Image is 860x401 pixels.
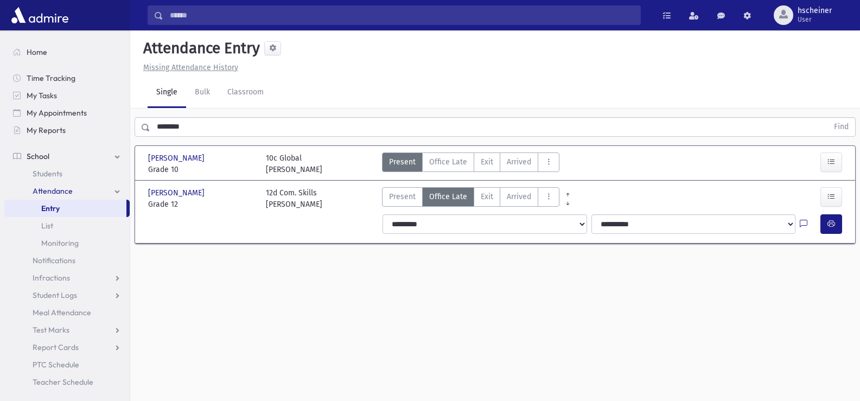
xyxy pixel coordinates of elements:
span: Test Marks [33,325,69,335]
span: Student Logs [33,290,77,300]
button: Find [827,118,855,136]
span: List [41,221,53,231]
input: Search [163,5,640,25]
a: Home [4,43,130,61]
a: Monitoring [4,234,130,252]
a: Students [4,165,130,182]
span: Exit [481,156,493,168]
span: Attendance [33,186,73,196]
span: Home [27,47,47,57]
span: Arrived [507,191,531,202]
span: Present [389,156,416,168]
div: 10c Global [PERSON_NAME] [266,152,322,175]
span: School [27,151,49,161]
div: 12d Com. Skills [PERSON_NAME] [266,187,322,210]
span: PTC Schedule [33,360,79,370]
a: Classroom [219,78,272,108]
span: [PERSON_NAME] [148,187,207,199]
a: My Tasks [4,87,130,104]
a: Test Marks [4,321,130,339]
span: My Reports [27,125,66,135]
span: Entry [41,203,60,213]
span: Time Tracking [27,73,75,83]
span: Students [33,169,62,179]
a: Report Cards [4,339,130,356]
span: hscheiner [798,7,832,15]
span: My Appointments [27,108,87,118]
span: User [798,15,832,24]
a: Entry [4,200,126,217]
h5: Attendance Entry [139,39,260,58]
span: Office Late [429,156,467,168]
a: Missing Attendance History [139,63,238,72]
a: Time Tracking [4,69,130,87]
a: Teacher Schedule [4,373,130,391]
a: My Appointments [4,104,130,122]
a: Notifications [4,252,130,269]
a: List [4,217,130,234]
span: Office Late [429,191,467,202]
span: Grade 12 [148,199,255,210]
span: Grade 10 [148,164,255,175]
span: Meal Attendance [33,308,91,317]
span: [PERSON_NAME] [148,152,207,164]
span: Arrived [507,156,531,168]
a: Bulk [186,78,219,108]
a: My Reports [4,122,130,139]
span: Notifications [33,256,75,265]
a: PTC Schedule [4,356,130,373]
span: Report Cards [33,342,79,352]
span: Infractions [33,273,70,283]
span: My Tasks [27,91,57,100]
span: Teacher Schedule [33,377,93,387]
div: AttTypes [382,187,559,210]
span: Exit [481,191,493,202]
a: Infractions [4,269,130,287]
img: AdmirePro [9,4,71,26]
a: Attendance [4,182,130,200]
a: School [4,148,130,165]
span: Monitoring [41,238,79,248]
div: AttTypes [382,152,559,175]
a: Student Logs [4,287,130,304]
a: Meal Attendance [4,304,130,321]
a: Single [148,78,186,108]
span: Present [389,191,416,202]
u: Missing Attendance History [143,63,238,72]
